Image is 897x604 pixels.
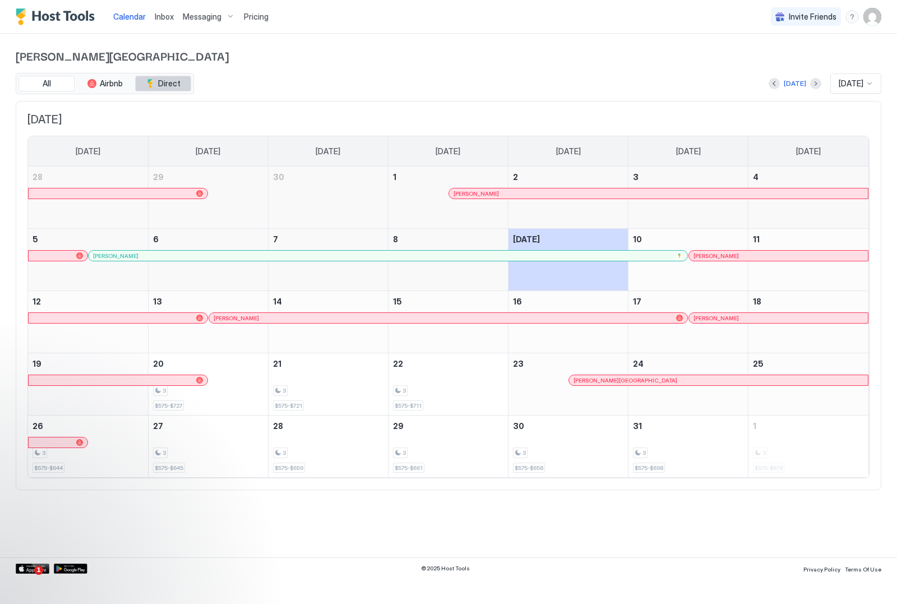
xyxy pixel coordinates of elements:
span: [PERSON_NAME] [214,315,259,322]
a: October 30, 2025 [508,416,628,436]
span: 14 [273,297,282,306]
td: October 2, 2025 [508,167,628,229]
div: [PERSON_NAME] [214,315,683,322]
a: October 29, 2025 [389,416,508,436]
a: Privacy Policy [803,562,840,574]
div: [PERSON_NAME] [693,315,863,322]
span: 12 [33,297,41,306]
span: 20 [153,359,164,368]
span: 17 [633,297,641,306]
span: Calendar [113,12,146,21]
td: November 1, 2025 [748,416,868,478]
span: [DATE] [556,146,581,156]
a: October 31, 2025 [628,416,748,436]
span: 27 [153,421,163,431]
a: October 26, 2025 [28,416,148,436]
a: November 1, 2025 [748,416,868,436]
span: $575-$661 [395,464,423,472]
td: October 3, 2025 [628,167,748,229]
span: 21 [273,359,281,368]
td: October 20, 2025 [148,353,268,416]
a: Monday [184,136,232,167]
td: October 9, 2025 [508,229,628,291]
a: October 7, 2025 [269,229,388,250]
a: Saturday [785,136,832,167]
span: [PERSON_NAME] [693,252,739,260]
td: October 23, 2025 [508,353,628,416]
td: October 26, 2025 [28,416,148,478]
span: 3 [163,387,166,394]
a: October 21, 2025 [269,353,388,374]
span: 3 [283,449,286,457]
span: 25 [753,359,764,368]
a: October 8, 2025 [389,229,508,250]
span: All [43,79,51,89]
span: 10 [633,234,642,244]
span: 28 [273,421,283,431]
span: 18 [753,297,761,306]
td: October 14, 2025 [268,291,388,353]
a: October 17, 2025 [628,291,748,312]
a: Thursday [545,136,592,167]
td: October 7, 2025 [268,229,388,291]
td: October 6, 2025 [148,229,268,291]
a: October 15, 2025 [389,291,508,312]
span: [DATE] [839,79,863,89]
a: Calendar [113,11,146,22]
td: October 31, 2025 [628,416,748,478]
a: September 28, 2025 [28,167,148,187]
a: October 12, 2025 [28,291,148,312]
span: 6 [153,234,159,244]
span: [DATE] [196,146,220,156]
td: October 21, 2025 [268,353,388,416]
td: October 15, 2025 [388,291,508,353]
a: October 27, 2025 [149,416,268,436]
span: [DATE] [676,146,701,156]
span: 11 [753,234,760,244]
div: tab-group [16,73,194,94]
td: October 4, 2025 [748,167,868,229]
div: [PERSON_NAME] [454,190,863,197]
span: [PERSON_NAME] [693,315,739,322]
a: October 19, 2025 [28,353,148,374]
span: 2 [513,172,518,182]
span: [DATE] [796,146,821,156]
div: User profile [863,8,881,26]
span: 3 [42,449,45,457]
td: October 16, 2025 [508,291,628,353]
span: [PERSON_NAME][GEOGRAPHIC_DATA] [16,47,881,64]
span: [PERSON_NAME] [454,190,499,197]
td: October 29, 2025 [388,416,508,478]
span: 3 [633,172,639,182]
div: [PERSON_NAME][GEOGRAPHIC_DATA] [574,377,863,384]
td: October 10, 2025 [628,229,748,291]
a: October 22, 2025 [389,353,508,374]
td: October 25, 2025 [748,353,868,416]
td: October 22, 2025 [388,353,508,416]
a: October 25, 2025 [748,353,868,374]
span: 26 [33,421,43,431]
span: 1 [753,421,756,431]
a: Host Tools Logo [16,8,100,25]
span: © 2025 Host Tools [421,565,470,572]
span: 1 [393,172,396,182]
a: October 20, 2025 [149,353,268,374]
a: October 3, 2025 [628,167,748,187]
iframe: Intercom live chat [11,566,38,593]
a: October 4, 2025 [748,167,868,187]
a: Sunday [64,136,112,167]
span: Messaging [183,12,221,22]
td: October 24, 2025 [628,353,748,416]
td: September 28, 2025 [28,167,148,229]
a: Inbox [155,11,174,22]
span: 3 [403,387,406,394]
span: 16 [513,297,522,306]
a: October 2, 2025 [508,167,628,187]
span: 24 [633,359,644,368]
span: 4 [753,172,759,182]
iframe: Intercom notifications message [8,495,233,574]
span: 8 [393,234,398,244]
a: Terms Of Use [845,562,881,574]
div: [DATE] [784,79,806,89]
